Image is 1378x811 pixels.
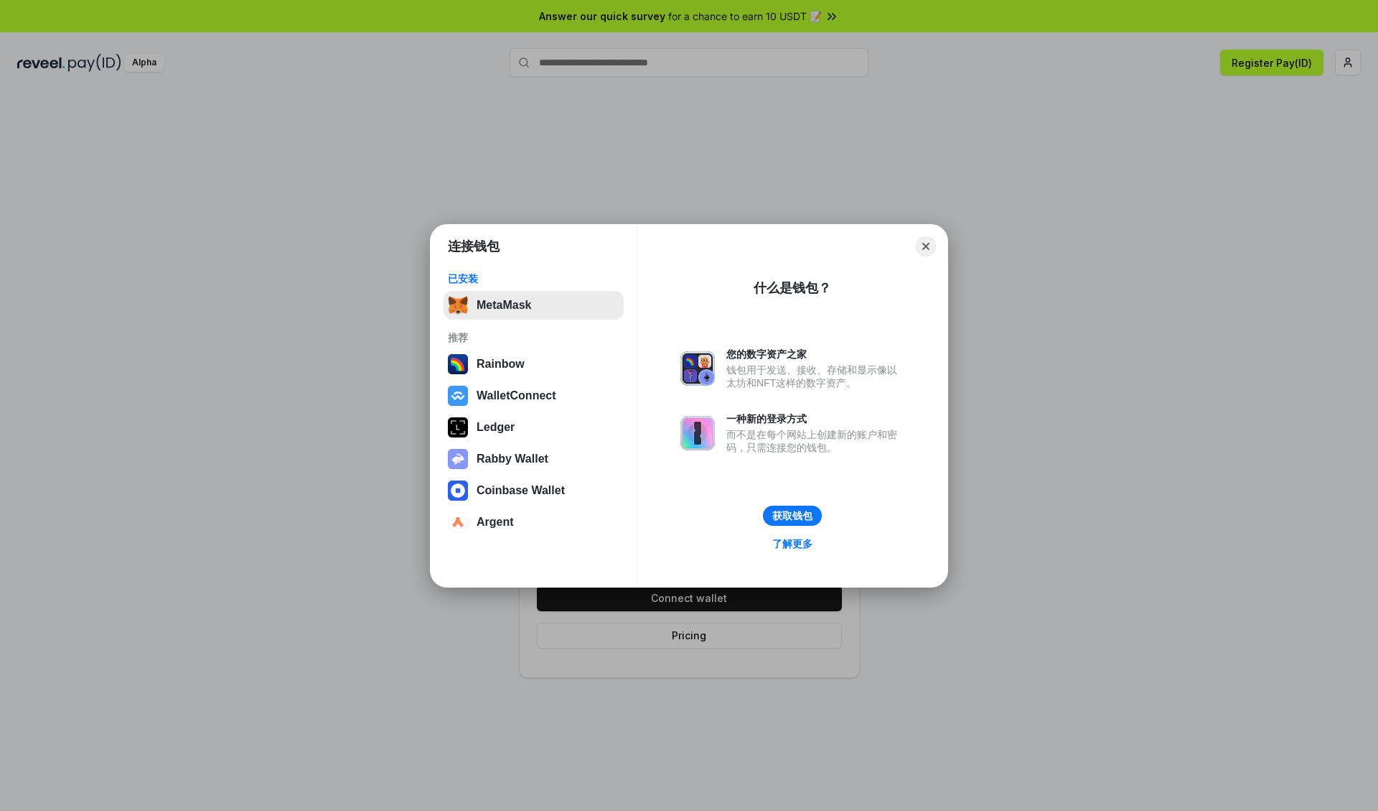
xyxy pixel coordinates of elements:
[444,413,624,442] button: Ledger
[477,421,515,434] div: Ledger
[763,506,822,526] button: 获取钱包
[444,291,624,320] button: MetaMask
[477,453,548,465] div: Rabby Wallet
[444,381,624,410] button: WalletConnect
[444,350,624,379] button: Rainbow
[726,412,904,425] div: 一种新的登录方式
[477,516,514,529] div: Argent
[477,299,531,312] div: MetaMask
[477,484,565,497] div: Coinbase Wallet
[448,354,468,374] img: svg+xml,%3Csvg%20width%3D%22120%22%20height%3D%22120%22%20viewBox%3D%220%200%20120%20120%22%20fil...
[916,236,936,256] button: Close
[448,272,619,285] div: 已安装
[444,445,624,473] button: Rabby Wallet
[764,534,821,553] a: 了解更多
[448,417,468,437] img: svg+xml,%3Csvg%20xmlns%3D%22http%3A%2F%2Fwww.w3.org%2F2000%2Fsvg%22%20width%3D%2228%22%20height%3...
[448,512,468,532] img: svg+xml,%3Csvg%20width%3D%2228%22%20height%3D%2228%22%20viewBox%3D%220%200%2028%2028%22%20fill%3D...
[444,508,624,537] button: Argent
[772,509,812,522] div: 获取钱包
[680,416,715,450] img: svg+xml,%3Csvg%20xmlns%3D%22http%3A%2F%2Fwww.w3.org%2F2000%2Fsvg%22%20fill%3D%22none%22%20viewBox...
[680,351,715,386] img: svg+xml,%3Csvg%20xmlns%3D%22http%3A%2F%2Fwww.w3.org%2F2000%2Fsvg%22%20fill%3D%22none%22%20viewBox...
[477,389,556,402] div: WalletConnect
[448,238,500,255] h1: 连接钱包
[726,363,904,389] div: 钱包用于发送、接收、存储和显示像以太坊和NFT这样的数字资产。
[448,449,468,469] img: svg+xml,%3Csvg%20xmlns%3D%22http%3A%2F%2Fwww.w3.org%2F2000%2Fsvg%22%20fill%3D%22none%22%20viewBox...
[448,295,468,315] img: svg+xml,%3Csvg%20fill%3D%22none%22%20height%3D%2233%22%20viewBox%3D%220%200%2035%2033%22%20width%...
[754,279,831,297] div: 什么是钱包？
[772,537,812,550] div: 了解更多
[448,386,468,406] img: svg+xml,%3Csvg%20width%3D%2228%22%20height%3D%2228%22%20viewBox%3D%220%200%2028%2028%22%20fill%3D...
[448,331,619,344] div: 推荐
[477,358,525,371] div: Rainbow
[726,348,904,361] div: 您的数字资产之家
[444,476,624,505] button: Coinbase Wallet
[448,481,468,501] img: svg+xml,%3Csvg%20width%3D%2228%22%20height%3D%2228%22%20viewBox%3D%220%200%2028%2028%22%20fill%3D...
[726,428,904,454] div: 而不是在每个网站上创建新的账户和密码，只需连接您的钱包。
